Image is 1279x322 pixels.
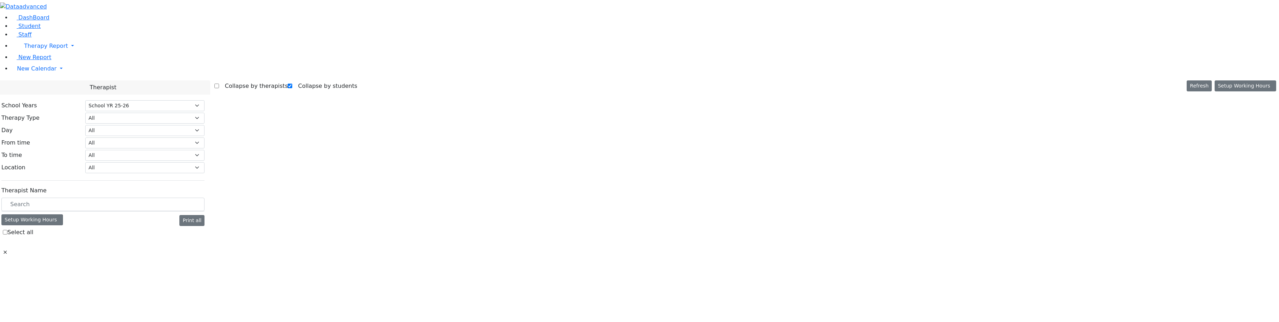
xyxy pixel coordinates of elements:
[179,215,204,226] button: Print all
[18,23,41,29] span: Student
[292,80,357,92] label: Collapse by students
[1,114,40,122] label: Therapy Type
[219,80,288,92] label: Collapse by therapists
[1,186,47,195] label: Therapist Name
[24,43,68,49] span: Therapy Report
[1,163,25,172] label: Location
[1,126,13,135] label: Day
[1187,80,1212,91] button: Refresh
[1215,80,1276,91] button: Setup Working Hours
[3,248,7,256] span: ×
[1,101,37,110] label: School Years
[11,54,51,61] a: New Report
[18,14,50,21] span: DashBoard
[1,198,204,211] input: Search
[1,151,22,159] label: To time
[18,54,51,61] span: New Report
[1,139,30,147] label: From time
[18,31,31,38] span: Staff
[11,39,1279,53] a: Therapy Report
[11,62,1279,76] a: New Calendar
[90,83,116,92] span: Therapist
[7,228,33,237] label: Select all
[17,65,57,72] span: New Calendar
[11,23,41,29] a: Student
[11,31,31,38] a: Staff
[11,14,50,21] a: DashBoard
[1,214,63,225] div: Setup Working Hours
